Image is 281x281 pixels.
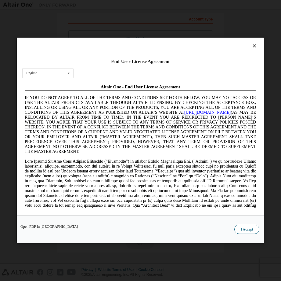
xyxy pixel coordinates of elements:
[2,13,234,72] span: IF YOU DO NOT AGREE TO ALL OF THE TERMS AND CONDITIONS SET FORTH BELOW, YOU MAY NOT ACCESS OR USE...
[26,72,38,75] div: English
[22,59,258,65] div: End-User License Agreement
[20,225,78,229] a: Open PDF in [GEOGRAPHIC_DATA]
[2,77,234,135] span: Lore Ipsumd Sit Ame Cons Adipisc Elitseddo (“Eiusmodte”) in utlabor Etdolo Magnaaliqua Eni. (“Adm...
[234,225,259,234] button: I Accept
[162,28,208,33] a: [URL][DOMAIN_NAME]
[78,2,158,7] span: Altair One - End User License Agreement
